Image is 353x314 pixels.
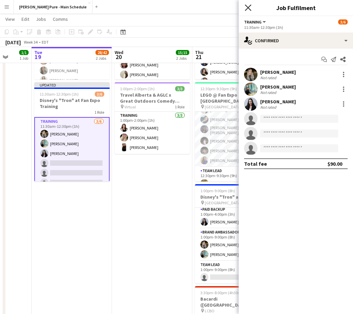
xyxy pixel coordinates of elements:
div: [PERSON_NAME] [260,69,296,75]
a: Edit [19,15,32,23]
h3: Job Fulfilment [239,3,353,12]
span: 1:00pm-9:00pm (8h) [200,188,235,193]
span: 20 [114,53,123,61]
span: Training [244,19,262,24]
span: 3/6 [95,92,104,97]
h3: Disney's "Tron" at Fan Expo [195,194,270,200]
span: 3/3 [175,86,185,91]
div: [DATE] [5,39,21,46]
div: Confirmed [239,33,353,49]
div: $90.00 [327,160,342,167]
span: 1:00pm-2:00pm (1h) [120,86,155,91]
span: 3:30pm-8:00pm (4h30m) [200,290,243,295]
span: Thu [195,49,203,55]
app-job-card: 1:00pm-9:00pm (8h)3/4Disney's "Tron" at Fan Expo [GEOGRAPHIC_DATA]3 RolesPaid Backup1/11:00pm-4:0... [195,184,270,283]
app-job-card: 1:00pm-2:00pm (1h)3/3Travel Alberta & AGLC x Great Outdoors Comedy Festival Training Virtual1 Rol... [115,82,190,154]
span: 12:30pm-9:30pm (9h) [200,86,237,91]
app-card-role: Team Lead0/11:00pm-9:00pm (8h) [195,261,270,284]
a: Comms [50,15,71,23]
button: Training [244,19,267,24]
div: Not rated [260,75,278,80]
button: [PERSON_NAME] Pure - Main Schedule [14,0,92,13]
span: 28/42 [95,50,109,55]
span: [GEOGRAPHIC_DATA] [205,104,242,109]
span: Tue [34,49,42,55]
div: 1 Job [19,56,28,61]
div: Updated [34,82,110,88]
app-card-role: [PERSON_NAME][PERSON_NAME][PERSON_NAME][PERSON_NAME][PERSON_NAME][PERSON_NAME] [PERSON_NAME][PERS... [195,64,270,167]
span: View [5,16,15,22]
span: 15/15 [176,50,189,55]
span: [GEOGRAPHIC_DATA] [205,200,242,205]
a: View [3,15,17,23]
span: 19 [33,53,42,61]
div: [PERSON_NAME] [260,99,296,105]
span: 3/6 [338,19,348,24]
app-card-role: Team Lead1/112:30pm-9:30pm (9h)[PERSON_NAME] [195,167,270,190]
div: 2 Jobs [96,56,109,61]
span: Week 34 [22,40,39,45]
h3: Travel Alberta & AGLC x Great Outdoors Comedy Festival Training [115,92,190,104]
span: 1/1 [19,50,29,55]
span: LCBO [205,308,214,313]
span: 1 Role [175,104,185,109]
span: 21 [194,53,203,61]
div: Not rated [260,90,278,95]
div: [PERSON_NAME] [260,84,296,90]
span: 1 Role [94,110,104,115]
div: Total fee [244,160,267,167]
app-card-role: Training12/1212:00pm-1:00pm (1h)[PERSON_NAME][PERSON_NAME][PERSON_NAME][PERSON_NAME][PERSON_NAME]... [115,10,190,142]
span: Jobs [36,16,46,22]
span: Virtual [124,104,136,109]
h3: LEGO @ Fan Expo [GEOGRAPHIC_DATA] [195,92,270,104]
h3: Bacardi ([GEOGRAPHIC_DATA]) [195,296,270,308]
div: 2 Jobs [176,56,189,61]
span: Edit [22,16,29,22]
h3: Disney's "Tron" at Fan Expo Training [34,97,110,109]
app-card-role: Brand Ambassador6/612:00pm-9:00pm (9h)[PERSON_NAME][PERSON_NAME][PERSON_NAME][PERSON_NAME] [195,36,270,108]
span: Wed [115,49,123,55]
app-card-role: Training3/31:00pm-2:00pm (1h)[PERSON_NAME][PERSON_NAME][PERSON_NAME] [115,112,190,154]
app-card-role: Brand Ambassador2/21:00pm-9:00pm (8h)[PERSON_NAME][PERSON_NAME] [195,228,270,261]
div: 11:30am-12:30pm (1h) [244,25,348,30]
app-card-role: Paid Backup1/11:00pm-4:00pm (3h)[PERSON_NAME] [195,206,270,228]
a: Jobs [33,15,49,23]
app-job-card: Updated11:30am-12:30pm (1h)3/6Disney's "Tron" at Fan Expo Training1 RoleTraining3/611:30am-12:30p... [34,82,110,181]
span: 11:30am-12:30pm (1h) [40,92,79,97]
div: Not rated [260,105,278,110]
span: Comms [53,16,68,22]
app-card-role: Training3/611:30am-12:30pm (1h)[PERSON_NAME][PERSON_NAME][PERSON_NAME] [34,117,110,190]
app-job-card: 12:30pm-9:30pm (9h)10/11LEGO @ Fan Expo [GEOGRAPHIC_DATA] [GEOGRAPHIC_DATA]3 Roles[PERSON_NAME][P... [195,82,270,181]
div: EDT [42,40,49,45]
